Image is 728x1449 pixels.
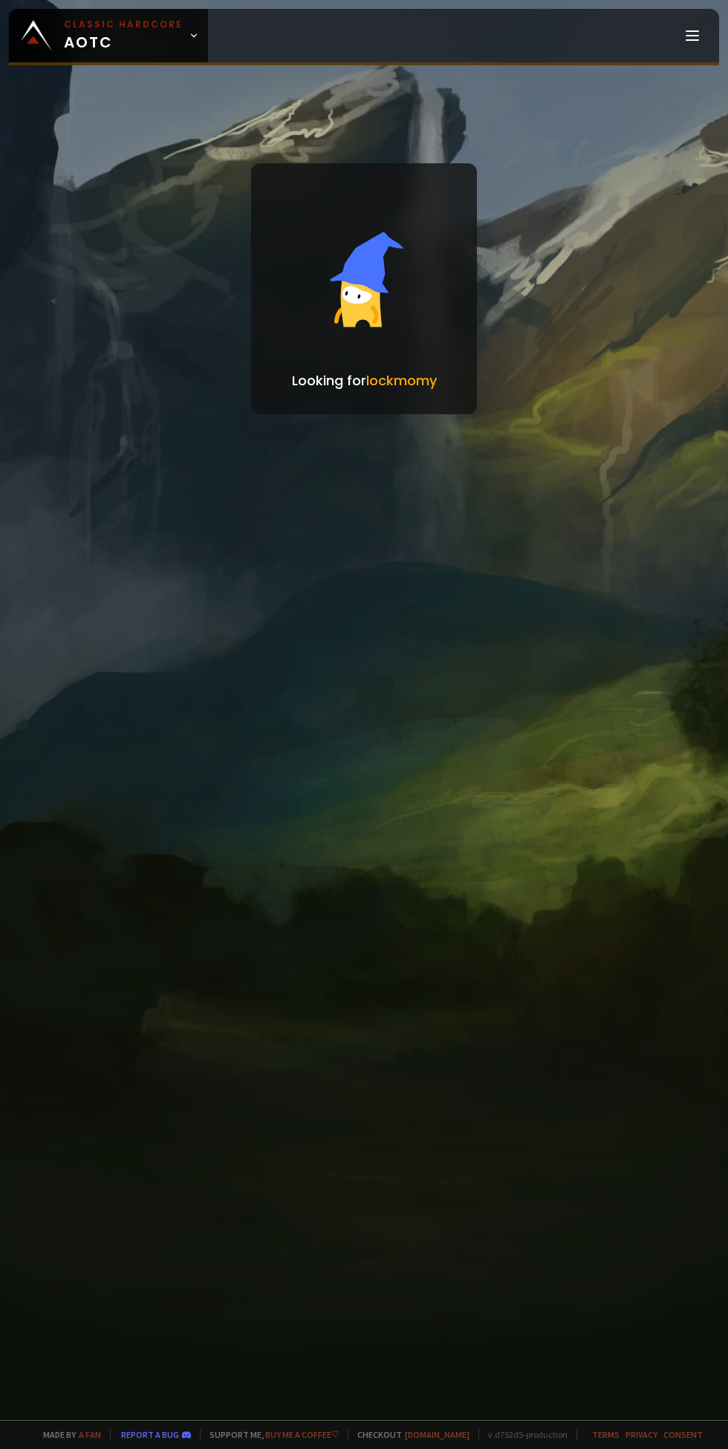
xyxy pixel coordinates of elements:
span: AOTC [64,18,183,53]
span: Checkout [348,1429,469,1440]
a: Report a bug [121,1429,179,1440]
a: a fan [79,1429,101,1440]
a: [DOMAIN_NAME] [405,1429,469,1440]
a: Buy me a coffee [265,1429,339,1440]
a: Terms [592,1429,620,1440]
span: Support me, [200,1429,339,1440]
span: Made by [34,1429,101,1440]
a: Privacy [625,1429,657,1440]
small: Classic Hardcore [64,18,183,31]
a: Classic HardcoreAOTC [9,9,208,62]
span: lockmomy [366,371,437,390]
a: Consent [663,1429,703,1440]
span: v. d752d5 - production [478,1429,568,1440]
p: Looking for [292,370,437,390]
